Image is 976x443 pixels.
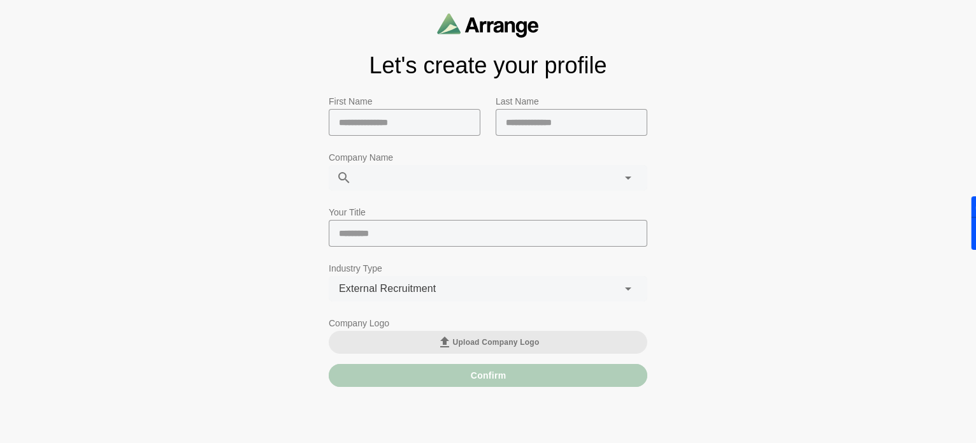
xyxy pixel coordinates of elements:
button: Upload Company Logo [329,331,647,354]
p: Company Logo [329,316,647,331]
p: First Name [329,94,480,109]
p: Industry Type [329,261,647,276]
p: Company Name [329,150,647,165]
h1: Let's create your profile [329,53,647,78]
img: arrangeai-name-small-logo.4d2b8aee.svg [437,13,539,38]
span: Upload Company Logo [437,335,540,350]
p: Your Title [329,205,647,220]
p: Last Name [496,94,647,109]
span: External Recruitment [339,280,436,297]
